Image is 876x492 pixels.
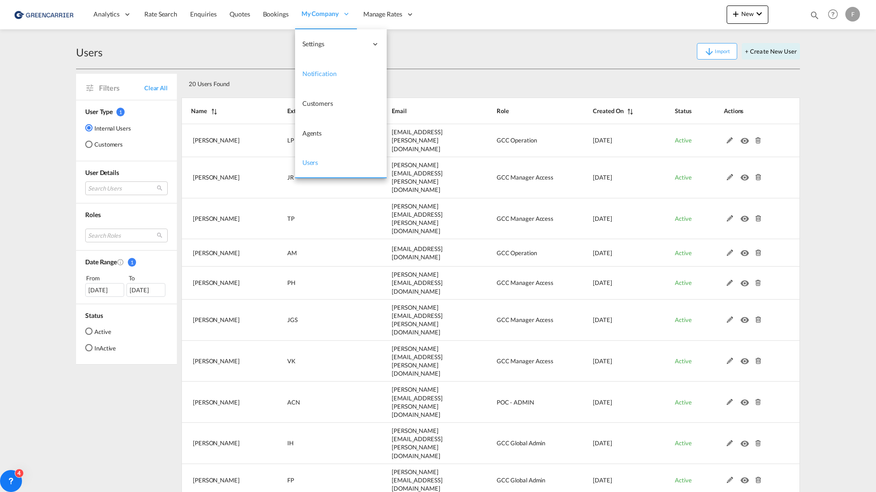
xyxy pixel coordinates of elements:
[295,29,387,59] div: Settings
[675,316,691,323] span: Active
[193,476,240,484] span: [PERSON_NAME]
[754,8,765,19] md-icon: icon-chevron-down
[392,468,443,492] span: [PERSON_NAME][EMAIL_ADDRESS][DOMAIN_NAME]
[116,108,125,116] span: 1
[369,341,474,382] td: viktor.kraus@greencarrier.com
[740,355,752,362] md-icon: icon-eye
[264,98,369,124] th: External Refrence Code
[181,198,264,240] td: Tina Petersen
[264,423,369,464] td: IH
[570,98,652,124] th: Created On
[593,357,612,365] span: [DATE]
[295,89,387,119] a: Customers
[128,258,136,267] span: 1
[704,46,715,57] md-icon: icon-arrow-down
[593,399,612,406] span: [DATE]
[181,267,264,300] td: Polina Herhel
[85,108,113,115] span: User Type
[264,382,369,423] td: ACN
[295,119,387,148] a: Agents
[128,273,168,283] div: To
[144,84,168,92] span: Clear All
[740,278,752,284] md-icon: icon-eye
[474,341,570,382] td: GCC Manager Access
[301,9,339,18] span: My Company
[497,476,545,484] span: GCC Global Admin
[181,300,264,341] td: Julian Geise
[593,137,612,144] span: [DATE]
[181,157,264,198] td: Julia Rehfeldt
[825,6,841,22] span: Help
[570,423,652,464] td: 2024-10-21
[740,475,752,481] md-icon: icon-eye
[497,174,553,181] span: GCC Manager Access
[263,10,289,18] span: Bookings
[697,43,737,60] button: icon-arrow-downImport
[740,213,752,219] md-icon: icon-eye
[474,382,570,423] td: POC - ADMIN
[570,382,652,423] td: 2024-11-08
[593,279,612,286] span: [DATE]
[497,357,553,365] span: GCC Manager Access
[675,476,691,484] span: Active
[593,476,612,484] span: [DATE]
[287,476,294,484] span: FP
[181,124,264,157] td: Lale Petersen
[287,357,296,365] span: VK
[193,215,240,222] span: [PERSON_NAME]
[85,273,168,296] span: From To [DATE][DATE]
[740,247,752,254] md-icon: icon-eye
[85,258,117,266] span: Date Range
[193,174,240,181] span: [PERSON_NAME]
[85,283,124,297] div: [DATE]
[181,382,264,423] td: Andrea Cianfarani
[474,124,570,157] td: GCC Operation
[474,157,570,198] td: GCC Manager Access
[144,10,177,18] span: Rate Search
[126,283,165,297] div: [DATE]
[369,124,474,157] td: lale.petersen@greencarrier.com
[181,239,264,267] td: Amer Mohammadi
[85,273,126,283] div: From
[363,10,402,19] span: Manage Rates
[652,98,701,124] th: Status
[570,341,652,382] td: 2024-11-08
[570,157,652,198] td: 2024-12-09
[230,10,250,18] span: Quotes
[675,439,691,447] span: Active
[740,397,752,403] md-icon: icon-eye
[369,239,474,267] td: amer.mohammadi@greencarrier.com
[845,7,860,22] div: F
[287,215,295,222] span: TP
[701,98,800,124] th: Actions
[193,279,240,286] span: [PERSON_NAME]
[740,438,752,444] md-icon: icon-eye
[740,135,752,142] md-icon: icon-eye
[593,439,612,447] span: [DATE]
[474,300,570,341] td: GCC Manager Access
[497,137,537,144] span: GCC Operation
[85,211,101,219] span: Roles
[14,4,76,25] img: 1378a7308afe11ef83610d9e779c6b34.png
[497,215,553,222] span: GCC Manager Access
[474,239,570,267] td: GCC Operation
[593,249,612,257] span: [DATE]
[302,99,333,107] span: Customers
[392,245,443,261] span: [EMAIL_ADDRESS][DOMAIN_NAME]
[497,279,553,286] span: GCC Manager Access
[392,271,443,295] span: [PERSON_NAME][EMAIL_ADDRESS][DOMAIN_NAME]
[264,157,369,198] td: JR
[474,267,570,300] td: GCC Manager Access
[369,267,474,300] td: polina.herhel@greencarrier.com
[287,316,298,323] span: JGS
[193,439,240,447] span: [PERSON_NAME]
[193,249,240,257] span: [PERSON_NAME]
[570,198,652,240] td: 2024-12-09
[730,8,741,19] md-icon: icon-plus 400-fg
[287,137,294,144] span: LP
[392,386,443,418] span: [PERSON_NAME][EMAIL_ADDRESS][PERSON_NAME][DOMAIN_NAME]
[369,423,474,464] td: isabel.huebner@greencarrier.com
[287,399,300,406] span: ACN
[675,357,691,365] span: Active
